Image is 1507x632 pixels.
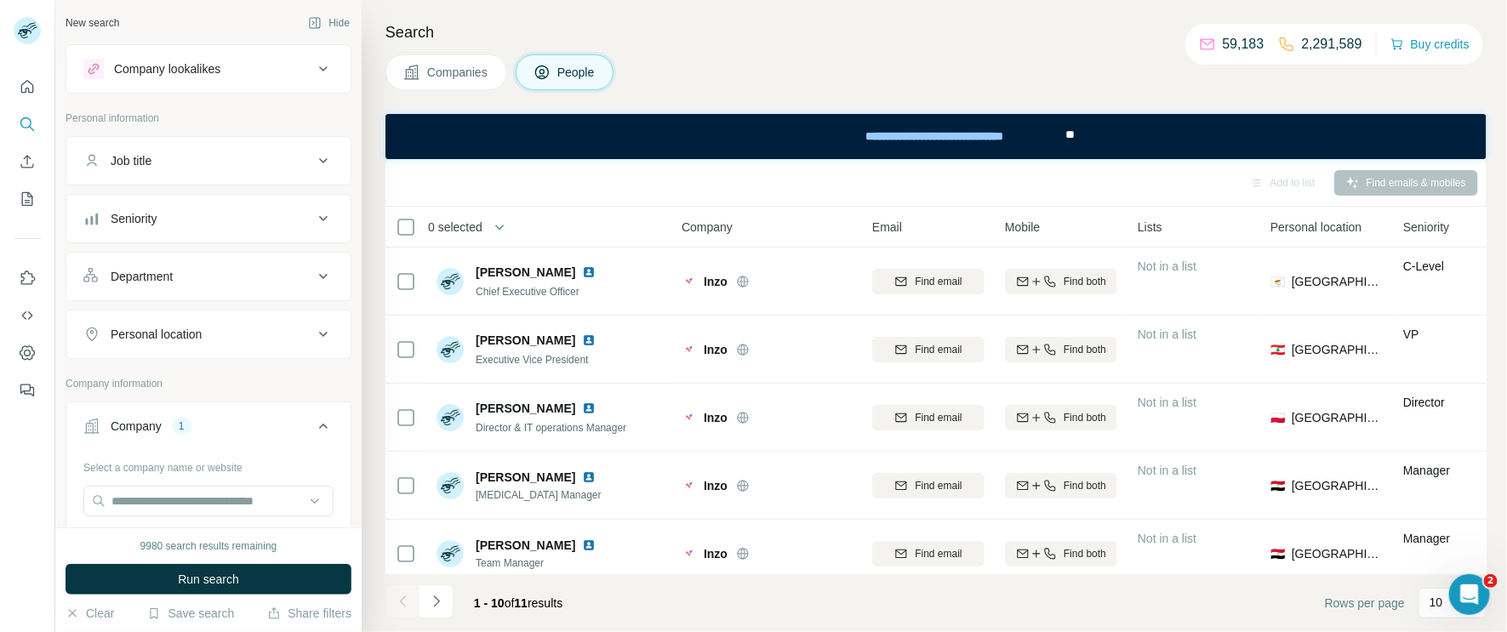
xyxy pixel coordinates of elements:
[1270,477,1285,494] span: 🇪🇬
[582,470,596,484] img: LinkedIn logo
[437,336,464,363] img: Avatar
[437,540,464,567] img: Avatar
[915,410,962,425] span: Find email
[1005,337,1117,362] button: Find both
[476,487,602,503] span: [MEDICAL_DATA] Manager
[1403,327,1419,341] span: VP
[872,541,985,567] button: Find email
[1430,594,1443,611] p: 10
[66,406,351,453] button: Company1
[872,405,985,430] button: Find email
[704,477,728,494] span: Inzo
[111,152,151,169] div: Job title
[682,276,695,287] img: Logo of Inzo
[872,269,985,294] button: Find email
[66,111,351,126] p: Personal information
[872,337,985,362] button: Find email
[1064,546,1106,561] span: Find both
[1390,32,1470,56] button: Buy credits
[476,422,626,434] span: Director & IT operations Manager
[476,332,575,349] span: [PERSON_NAME]
[296,10,362,36] button: Hide
[437,472,464,499] img: Avatar
[682,219,733,236] span: Company
[1449,574,1490,615] iframe: Intercom live chat
[505,596,515,610] span: of
[915,478,962,493] span: Find email
[66,564,351,595] button: Run search
[14,71,41,102] button: Quick start
[476,286,579,298] span: Chief Executive Officer
[1403,464,1450,477] span: Manager
[1292,477,1383,494] span: [GEOGRAPHIC_DATA]
[66,48,351,89] button: Company lookalikes
[682,344,695,355] img: Logo of Inzo
[66,15,119,31] div: New search
[172,418,191,434] div: 1
[267,605,351,622] button: Share filters
[915,274,962,289] span: Find email
[385,114,1487,159] iframe: Banner
[427,64,489,81] span: Companies
[1064,410,1106,425] span: Find both
[14,184,41,214] button: My lists
[557,64,597,81] span: People
[66,376,351,391] p: Company information
[1138,532,1196,545] span: Not in a list
[582,401,596,415] img: LinkedIn logo
[1138,219,1162,236] span: Lists
[682,413,695,423] img: Logo of Inzo
[114,60,220,77] div: Company lookalikes
[474,596,505,610] span: 1 - 10
[1138,327,1196,341] span: Not in a list
[476,555,602,571] span: Team Manager
[1403,396,1445,409] span: Director
[1270,219,1361,236] span: Personal location
[1064,478,1106,493] span: Find both
[872,219,902,236] span: Email
[1302,34,1362,54] p: 2,291,589
[1064,342,1106,357] span: Find both
[1064,274,1106,289] span: Find both
[1005,269,1117,294] button: Find both
[872,473,985,498] button: Find email
[66,256,351,297] button: Department
[1005,405,1117,430] button: Find both
[704,409,728,426] span: Inzo
[1292,545,1383,562] span: [GEOGRAPHIC_DATA]
[140,538,277,554] div: 9980 search results remaining
[582,538,596,552] img: LinkedIn logo
[66,605,114,622] button: Clear
[476,264,575,281] span: [PERSON_NAME]
[14,338,41,368] button: Dashboard
[1403,219,1449,236] span: Seniority
[915,342,962,357] span: Find email
[1138,396,1196,409] span: Not in a list
[582,265,596,279] img: LinkedIn logo
[66,140,351,181] button: Job title
[1292,341,1383,358] span: [GEOGRAPHIC_DATA]
[476,400,575,417] span: [PERSON_NAME]
[704,273,728,290] span: Inzo
[66,314,351,355] button: Personal location
[1138,259,1196,273] span: Not in a list
[437,404,464,431] img: Avatar
[1325,595,1405,612] span: Rows per page
[1138,464,1196,477] span: Not in a list
[704,545,728,562] span: Inzo
[474,596,562,610] span: results
[704,341,728,358] span: Inzo
[428,219,482,236] span: 0 selected
[476,469,575,486] span: [PERSON_NAME]
[1292,409,1383,426] span: [GEOGRAPHIC_DATA]
[476,354,589,366] span: Executive Vice President
[1403,259,1444,273] span: C-Level
[1270,545,1285,562] span: 🇪🇬
[1223,34,1264,54] p: 59,183
[83,453,334,475] div: Select a company name or website
[915,546,962,561] span: Find email
[437,268,464,295] img: Avatar
[111,210,157,227] div: Seniority
[14,109,41,139] button: Search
